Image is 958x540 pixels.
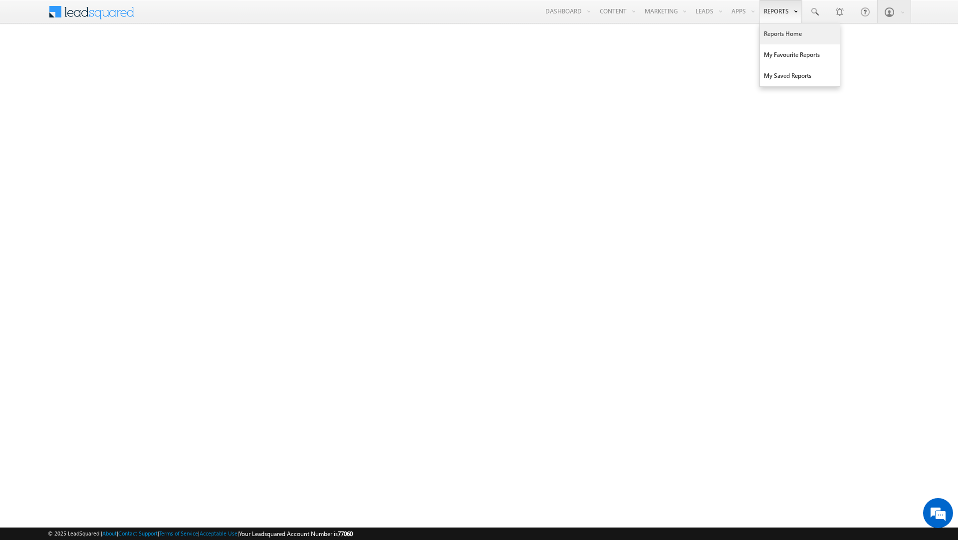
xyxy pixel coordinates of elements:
a: Terms of Service [159,530,198,537]
span: Your Leadsquared Account Number is [239,530,353,538]
a: My Saved Reports [760,65,840,86]
em: Start Chat [136,307,181,321]
div: Minimize live chat window [164,5,188,29]
a: Acceptable Use [200,530,238,537]
a: My Favourite Reports [760,44,840,65]
div: Chat with us now [52,52,168,65]
textarea: Type your message and hit 'Enter' [13,92,182,298]
a: Reports Home [760,23,840,44]
img: d_60004797649_company_0_60004797649 [17,52,42,65]
span: © 2025 LeadSquared | | | | | [48,529,353,539]
a: About [102,530,117,537]
a: Contact Support [118,530,158,537]
span: 77060 [338,530,353,538]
